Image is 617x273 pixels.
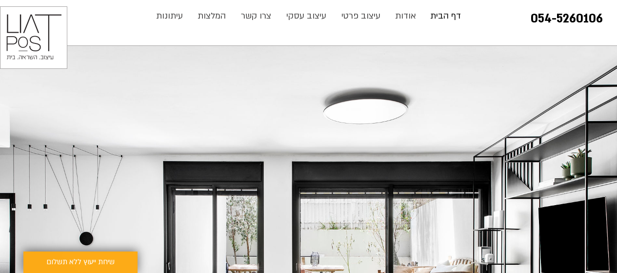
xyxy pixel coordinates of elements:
[148,6,469,26] nav: אתר
[23,252,138,273] a: שיחת ייעוץ ללא תשלום
[425,6,466,26] p: דף הבית
[190,6,234,26] a: המלצות
[46,256,115,268] span: שיחת ייעוץ ללא תשלום
[334,6,388,26] a: עיצוב פרטי
[423,6,468,26] a: דף הבית
[193,6,231,26] p: המלצות
[388,6,423,26] a: אודות
[390,6,421,26] p: אודות
[151,6,188,26] p: עיתונות
[236,6,276,26] p: צרו קשר
[234,6,279,26] a: צרו קשר
[281,6,331,26] p: עיצוב עסקי
[149,6,190,26] a: עיתונות
[337,6,385,26] p: עיצוב פרטי
[531,11,603,27] a: 054-5260106
[279,6,334,26] a: עיצוב עסקי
